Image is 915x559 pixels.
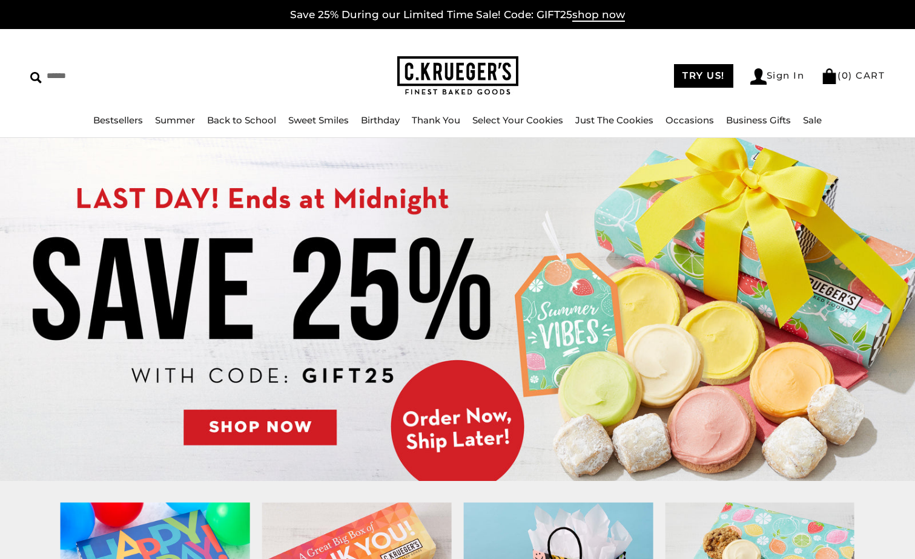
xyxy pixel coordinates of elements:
[575,114,653,126] a: Just The Cookies
[842,70,849,81] span: 0
[155,114,195,126] a: Summer
[290,8,625,22] a: Save 25% During our Limited Time Sale! Code: GIFT25shop now
[726,114,791,126] a: Business Gifts
[30,72,42,83] img: Search
[412,114,460,126] a: Thank You
[361,114,400,126] a: Birthday
[30,67,233,85] input: Search
[674,64,733,88] a: TRY US!
[821,70,885,81] a: (0) CART
[93,114,143,126] a: Bestsellers
[750,68,805,85] a: Sign In
[821,68,837,84] img: Bag
[666,114,714,126] a: Occasions
[207,114,276,126] a: Back to School
[397,56,518,96] img: C.KRUEGER'S
[572,8,625,22] span: shop now
[803,114,822,126] a: Sale
[750,68,767,85] img: Account
[472,114,563,126] a: Select Your Cookies
[288,114,349,126] a: Sweet Smiles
